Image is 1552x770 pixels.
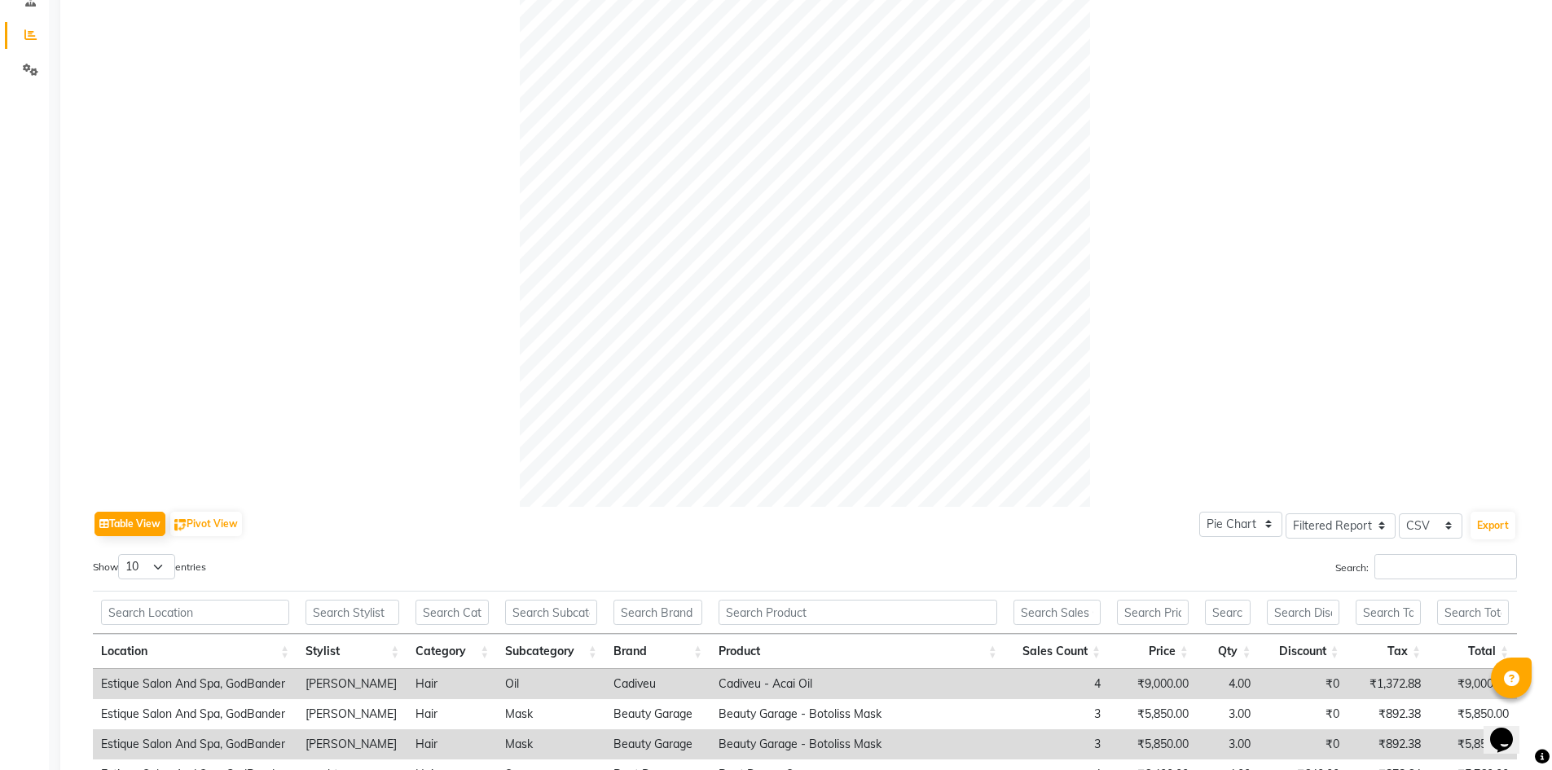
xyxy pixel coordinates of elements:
[93,669,297,699] td: Estique Salon And Spa, GodBander
[1429,699,1517,729] td: ₹5,850.00
[497,669,605,699] td: Oil
[93,554,206,579] label: Show entries
[505,600,596,625] input: Search Subcategory
[497,729,605,759] td: Mask
[1005,634,1109,669] th: Sales Count: activate to sort column ascending
[118,554,175,579] select: Showentries
[93,729,297,759] td: Estique Salon And Spa, GodBander
[1109,634,1197,669] th: Price: activate to sort column ascending
[297,634,407,669] th: Stylist: activate to sort column ascending
[1259,669,1347,699] td: ₹0
[1005,669,1109,699] td: 4
[1429,634,1517,669] th: Total: activate to sort column ascending
[1205,600,1251,625] input: Search Qty
[1356,600,1421,625] input: Search Tax
[1484,705,1536,754] iframe: chat widget
[1259,699,1347,729] td: ₹0
[1348,699,1429,729] td: ₹892.38
[1267,600,1339,625] input: Search Discount
[1259,729,1347,759] td: ₹0
[93,699,297,729] td: Estique Salon And Spa, GodBander
[1197,669,1260,699] td: 4.00
[1259,634,1347,669] th: Discount: activate to sort column ascending
[297,729,407,759] td: [PERSON_NAME]
[1374,554,1517,579] input: Search:
[497,634,605,669] th: Subcategory: activate to sort column ascending
[497,699,605,729] td: Mask
[101,600,289,625] input: Search Location
[719,600,997,625] input: Search Product
[1109,669,1197,699] td: ₹9,000.00
[1109,729,1197,759] td: ₹5,850.00
[170,512,242,536] button: Pivot View
[1197,634,1260,669] th: Qty: activate to sort column ascending
[93,634,297,669] th: Location: activate to sort column ascending
[1335,554,1517,579] label: Search:
[1429,729,1517,759] td: ₹5,850.00
[710,699,1005,729] td: Beauty Garage - Botoliss Mask
[605,699,710,729] td: Beauty Garage
[1013,600,1101,625] input: Search Sales Count
[710,634,1005,669] th: Product: activate to sort column ascending
[1348,634,1429,669] th: Tax: activate to sort column ascending
[407,634,497,669] th: Category: activate to sort column ascending
[613,600,702,625] input: Search Brand
[1429,669,1517,699] td: ₹9,000.00
[415,600,489,625] input: Search Category
[710,729,1005,759] td: Beauty Garage - Botoliss Mask
[1197,729,1260,759] td: 3.00
[1348,669,1429,699] td: ₹1,372.88
[605,669,710,699] td: Cadiveu
[407,669,497,699] td: Hair
[605,729,710,759] td: Beauty Garage
[1471,512,1515,539] button: Export
[407,699,497,729] td: Hair
[1109,699,1197,729] td: ₹5,850.00
[297,699,407,729] td: [PERSON_NAME]
[710,669,1005,699] td: Cadiveu - Acai Oil
[1117,600,1189,625] input: Search Price
[1348,729,1429,759] td: ₹892.38
[174,519,187,531] img: pivot.png
[306,600,399,625] input: Search Stylist
[95,512,165,536] button: Table View
[407,729,497,759] td: Hair
[1005,699,1109,729] td: 3
[605,634,710,669] th: Brand: activate to sort column ascending
[1005,729,1109,759] td: 3
[297,669,407,699] td: [PERSON_NAME]
[1197,699,1260,729] td: 3.00
[1437,600,1509,625] input: Search Total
